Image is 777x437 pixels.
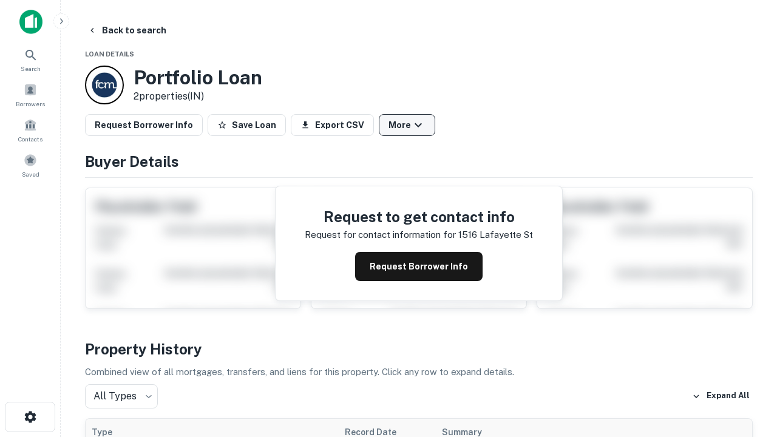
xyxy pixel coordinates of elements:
button: Request Borrower Info [85,114,203,136]
p: Request for contact information for [305,228,456,242]
button: Back to search [83,19,171,41]
button: Expand All [689,387,753,405]
h3: Portfolio Loan [134,66,262,89]
button: Export CSV [291,114,374,136]
h4: Buyer Details [85,151,753,172]
p: Combined view of all mortgages, transfers, and liens for this property. Click any row to expand d... [85,365,753,379]
span: Loan Details [85,50,134,58]
span: Borrowers [16,99,45,109]
p: 1516 lafayette st [458,228,533,242]
button: Save Loan [208,114,286,136]
h4: Property History [85,338,753,360]
iframe: Chat Widget [716,340,777,398]
a: Search [4,43,57,76]
button: Request Borrower Info [355,252,483,281]
span: Saved [22,169,39,179]
a: Saved [4,149,57,181]
p: 2 properties (IN) [134,89,262,104]
h4: Request to get contact info [305,206,533,228]
img: capitalize-icon.png [19,10,42,34]
a: Borrowers [4,78,57,111]
span: Search [21,64,41,73]
button: More [379,114,435,136]
div: All Types [85,384,158,408]
span: Contacts [18,134,42,144]
a: Contacts [4,113,57,146]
